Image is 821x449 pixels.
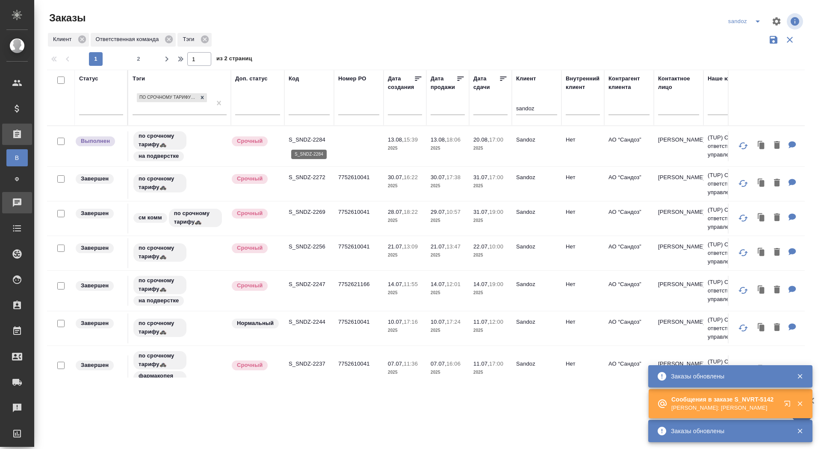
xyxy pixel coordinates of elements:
p: S_SNDZ-2256 [289,242,330,251]
button: Клонировать [753,319,770,337]
button: Клонировать [753,209,770,227]
div: Дата продажи [431,74,456,92]
div: Выставляется автоматически, если на указанный объем услуг необходимо больше времени в стандартном... [231,242,280,254]
p: 30.07, [431,174,446,180]
div: по срочному тарифу🚓, на подверстке [133,130,227,162]
button: Клонировать [753,361,770,378]
p: 10:57 [446,209,461,215]
p: 15:39 [404,136,418,143]
div: Дата сдачи [473,74,499,92]
p: Выполнен [81,137,110,145]
p: 14.07, [431,281,446,287]
td: 7752610041 [334,355,384,385]
p: Ответственная команда [96,35,162,44]
span: Заказы [47,11,86,25]
div: Дата создания [388,74,414,92]
p: 2025 [388,289,422,297]
p: [PERSON_NAME]: [PERSON_NAME] [671,404,778,412]
button: Обновить [733,173,753,194]
div: по срочному тарифу🚓, на подверстке [133,275,227,307]
div: Заказы обновлены [671,427,784,435]
p: Sandoz [516,280,557,289]
p: 2025 [388,182,422,190]
p: 31.07, [473,174,489,180]
div: Статус [79,74,98,83]
p: 07.07, [388,360,404,367]
p: 18:06 [446,136,461,143]
p: фармакопея ЕАЭС [139,372,181,389]
button: Удалить [770,244,784,261]
p: 10.07, [388,319,404,325]
p: Клиент [53,35,75,44]
p: 2025 [473,251,508,260]
button: Удалить [770,137,784,154]
p: АО “Сандоз” [608,318,650,326]
p: Нет [566,173,600,182]
p: 11:36 [404,360,418,367]
p: 12:01 [446,281,461,287]
div: Выставляет КМ при направлении счета или после выполнения всех работ/сдачи заказа клиенту. Окончат... [75,208,123,219]
p: АО “Сандоз” [608,242,650,251]
td: 7752621166 [334,276,384,306]
p: 13:47 [446,243,461,250]
p: Sandoz [516,242,557,251]
p: 2025 [473,182,508,190]
p: S_SNDZ-2272 [289,173,330,182]
div: Клиент [48,33,89,47]
p: S_SNDZ-2269 [289,208,330,216]
p: Срочный [237,281,263,290]
button: Клонировать [753,174,770,192]
div: Внутренний клиент [566,74,600,92]
p: АО “Сандоз” [608,208,650,216]
p: Срочный [237,361,263,369]
div: Тэги [177,33,211,47]
p: 2025 [388,326,422,335]
a: Ф [6,171,28,188]
p: 12:00 [489,319,503,325]
p: 2025 [388,216,422,225]
button: Закрыть [791,427,809,435]
p: Sandoz [516,360,557,368]
p: по срочному тарифу🚓 [139,132,181,149]
button: Обновить [733,208,753,228]
button: Обновить [733,360,753,380]
p: 18:22 [404,209,418,215]
p: Срочный [237,137,263,145]
span: Посмотреть информацию [787,13,805,30]
div: по срочному тарифу🚓 [137,93,198,102]
p: 19:00 [489,209,503,215]
p: 2025 [431,289,465,297]
p: 16:22 [404,174,418,180]
p: 20.08, [473,136,489,143]
p: АО “Сандоз” [608,280,650,289]
button: Обновить [733,318,753,338]
p: 2025 [388,368,422,377]
td: [PERSON_NAME] [654,238,703,268]
div: Ответственная команда [91,33,176,47]
p: по срочному тарифу🚓 [139,276,181,293]
p: 2025 [473,216,508,225]
div: Тэги [133,74,145,83]
p: 2025 [431,368,465,377]
div: Контактное лицо [658,74,699,92]
p: АО “Сандоз” [608,136,650,144]
p: 2025 [473,289,508,297]
td: (TUP) Общество с ограниченной ответственностью «Технологии управления переводом» [703,201,806,236]
p: Тэги [183,35,197,44]
p: 2025 [388,251,422,260]
p: см комм [139,213,162,222]
div: Клиент [516,74,536,83]
p: 17:16 [404,319,418,325]
div: Выставляет КМ при направлении счета или после выполнения всех работ/сдачи заказа клиенту. Окончат... [75,360,123,371]
p: 14.07, [473,281,489,287]
div: по срочному тарифу🚓 [133,318,227,338]
td: 7752610041 [334,169,384,199]
button: Обновить [733,136,753,156]
button: Открыть в новой вкладке [779,395,799,416]
p: Нет [566,280,600,289]
div: Статус по умолчанию для стандартных заказов [231,318,280,329]
span: Настроить таблицу [766,11,787,32]
button: Закрыть [791,372,809,380]
p: S_SNDZ-2284 [289,136,330,144]
p: 30.07, [388,174,404,180]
